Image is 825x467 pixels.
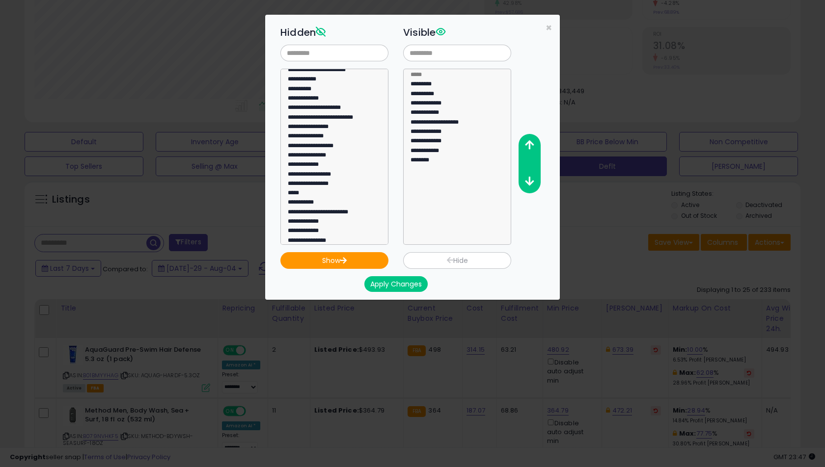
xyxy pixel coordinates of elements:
button: Show [280,252,388,269]
h3: Hidden [280,25,388,40]
span: × [546,21,552,35]
h3: Visible [403,25,511,40]
button: Apply Changes [364,276,428,292]
button: Hide [403,252,511,269]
